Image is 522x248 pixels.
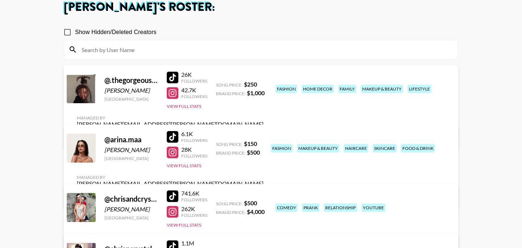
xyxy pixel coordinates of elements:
[247,149,260,156] strong: $ 500
[77,115,264,121] div: Managed By
[104,76,158,85] div: @ .thegorgeousdoll
[324,203,357,212] div: relationship
[373,144,397,152] div: skincare
[104,156,158,161] div: [GEOGRAPHIC_DATA]
[77,180,264,187] div: [PERSON_NAME][EMAIL_ADDRESS][PERSON_NAME][DOMAIN_NAME]
[104,87,158,94] div: [PERSON_NAME]
[104,206,158,213] div: [PERSON_NAME]
[181,190,207,197] div: 741.6K
[244,81,257,88] strong: $ 250
[361,85,403,93] div: makeup & beauty
[181,205,207,213] div: 262K
[181,138,207,143] div: Followers
[181,78,207,84] div: Followers
[216,210,245,215] span: Brand Price:
[401,144,435,152] div: food & drink
[181,130,207,138] div: 6.1K
[407,85,431,93] div: lifestyle
[302,203,319,212] div: prank
[104,194,158,203] div: @ chrisandcrystal1
[216,201,243,206] span: Song Price:
[181,240,207,247] div: 1.1M
[244,140,257,147] strong: $ 150
[104,96,158,102] div: [GEOGRAPHIC_DATA]
[104,215,158,220] div: [GEOGRAPHIC_DATA]
[338,85,356,93] div: family
[275,203,298,212] div: comedy
[216,150,245,156] span: Brand Price:
[75,28,157,37] span: Show Hidden/Deleted Creators
[77,175,264,180] div: Managed By
[181,197,207,202] div: Followers
[216,82,243,88] span: Song Price:
[247,89,265,96] strong: $ 1,000
[271,144,293,152] div: fashion
[181,87,207,94] div: 42.7K
[77,44,453,55] input: Search by User Name
[167,222,201,228] button: View Full Stats
[216,91,245,96] span: Brand Price:
[275,85,297,93] div: fashion
[297,144,339,152] div: makeup & beauty
[216,142,243,147] span: Song Price:
[104,146,158,154] div: [PERSON_NAME]
[247,208,265,215] strong: $ 4,000
[167,163,201,168] button: View Full Stats
[64,1,458,13] h1: [PERSON_NAME] 's Roster:
[104,135,158,144] div: @ arina.maa
[361,203,385,212] div: youtube
[181,94,207,99] div: Followers
[181,213,207,218] div: Followers
[344,144,368,152] div: haircare
[181,146,207,153] div: 28K
[302,85,334,93] div: home decor
[167,104,201,109] button: View Full Stats
[181,153,207,159] div: Followers
[77,121,264,128] div: [PERSON_NAME][EMAIL_ADDRESS][PERSON_NAME][DOMAIN_NAME]
[244,199,257,206] strong: $ 500
[181,71,207,78] div: 26K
